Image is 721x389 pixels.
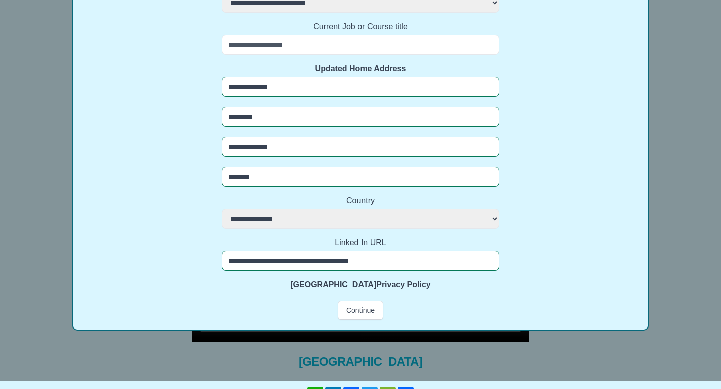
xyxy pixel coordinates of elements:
strong: Updated Home Address [315,64,406,73]
label: Current Job or Course title [222,21,499,33]
label: Linked In URL [222,237,499,249]
button: Continue [338,301,383,320]
label: Country [222,195,499,207]
strong: [GEOGRAPHIC_DATA] [290,280,430,289]
a: Privacy Policy [376,280,431,289]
